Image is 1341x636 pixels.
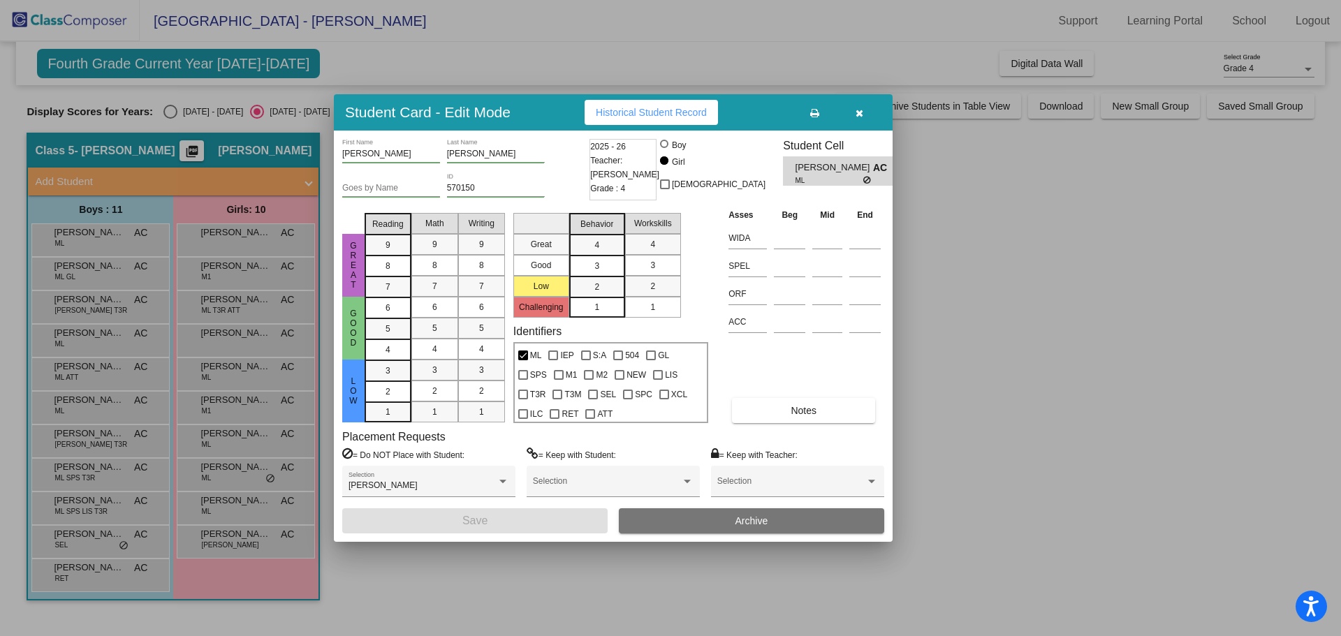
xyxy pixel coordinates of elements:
[619,508,884,533] button: Archive
[600,386,616,403] span: SEL
[658,347,669,364] span: GL
[386,323,390,335] span: 5
[594,239,599,251] span: 4
[728,311,767,332] input: assessment
[560,347,573,364] span: IEP
[809,207,846,223] th: Mid
[386,343,390,356] span: 4
[728,228,767,249] input: assessment
[770,207,809,223] th: Beg
[580,218,613,230] span: Behavior
[432,343,437,355] span: 4
[372,218,404,230] span: Reading
[479,259,484,272] span: 8
[479,238,484,251] span: 9
[564,386,581,403] span: T3M
[447,184,545,193] input: Enter ID
[566,367,578,383] span: M1
[347,376,360,406] span: Low
[625,347,639,364] span: 504
[671,156,685,168] div: Girl
[527,448,616,461] label: = Keep with Student:
[594,301,599,313] span: 1
[513,325,562,338] label: Identifiers
[597,406,613,422] span: ATT
[462,515,488,526] span: Save
[585,100,718,125] button: Historical Student Record
[796,161,873,175] span: [PERSON_NAME]
[672,176,765,193] span: [DEMOGRAPHIC_DATA]
[347,241,360,290] span: Great
[791,405,816,416] span: Notes
[593,347,606,364] span: S:A
[732,398,875,423] button: Notes
[783,139,904,152] h3: Student Cell
[432,406,437,418] span: 1
[735,515,768,526] span: Archive
[796,175,863,186] span: ML
[432,364,437,376] span: 3
[342,184,440,193] input: goes by name
[342,430,446,443] label: Placement Requests
[342,448,464,461] label: = Do NOT Place with Student:
[590,154,659,182] span: Teacher: [PERSON_NAME]
[562,406,578,422] span: RET
[479,322,484,334] span: 5
[432,280,437,293] span: 7
[650,238,655,251] span: 4
[711,448,798,461] label: = Keep with Teacher:
[342,508,608,533] button: Save
[590,140,626,154] span: 2025 - 26
[386,406,390,418] span: 1
[671,386,687,403] span: XCL
[425,217,444,230] span: Math
[596,367,608,383] span: M2
[479,343,484,355] span: 4
[873,161,893,175] span: AC
[626,367,646,383] span: NEW
[347,309,360,348] span: Good
[479,280,484,293] span: 7
[386,364,390,377] span: 3
[650,301,655,313] span: 1
[846,207,884,223] th: End
[479,364,484,376] span: 3
[530,367,547,383] span: SPS
[386,281,390,293] span: 7
[650,259,655,272] span: 3
[650,280,655,293] span: 2
[345,103,511,121] h3: Student Card - Edit Mode
[386,302,390,314] span: 6
[594,281,599,293] span: 2
[671,139,687,151] div: Boy
[530,347,542,364] span: ML
[728,256,767,276] input: assessment
[432,259,437,272] span: 8
[469,217,494,230] span: Writing
[479,406,484,418] span: 1
[530,386,546,403] span: T3R
[386,260,390,272] span: 8
[432,322,437,334] span: 5
[432,385,437,397] span: 2
[479,385,484,397] span: 2
[594,260,599,272] span: 3
[386,385,390,398] span: 2
[728,283,767,304] input: assessment
[634,217,672,230] span: Workskills
[432,238,437,251] span: 9
[596,107,707,118] span: Historical Student Record
[349,480,418,490] span: [PERSON_NAME]
[590,182,625,195] span: Grade : 4
[479,301,484,313] span: 6
[635,386,652,403] span: SPC
[530,406,543,422] span: ILC
[386,239,390,251] span: 9
[665,367,677,383] span: LIS
[432,301,437,313] span: 6
[725,207,770,223] th: Asses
